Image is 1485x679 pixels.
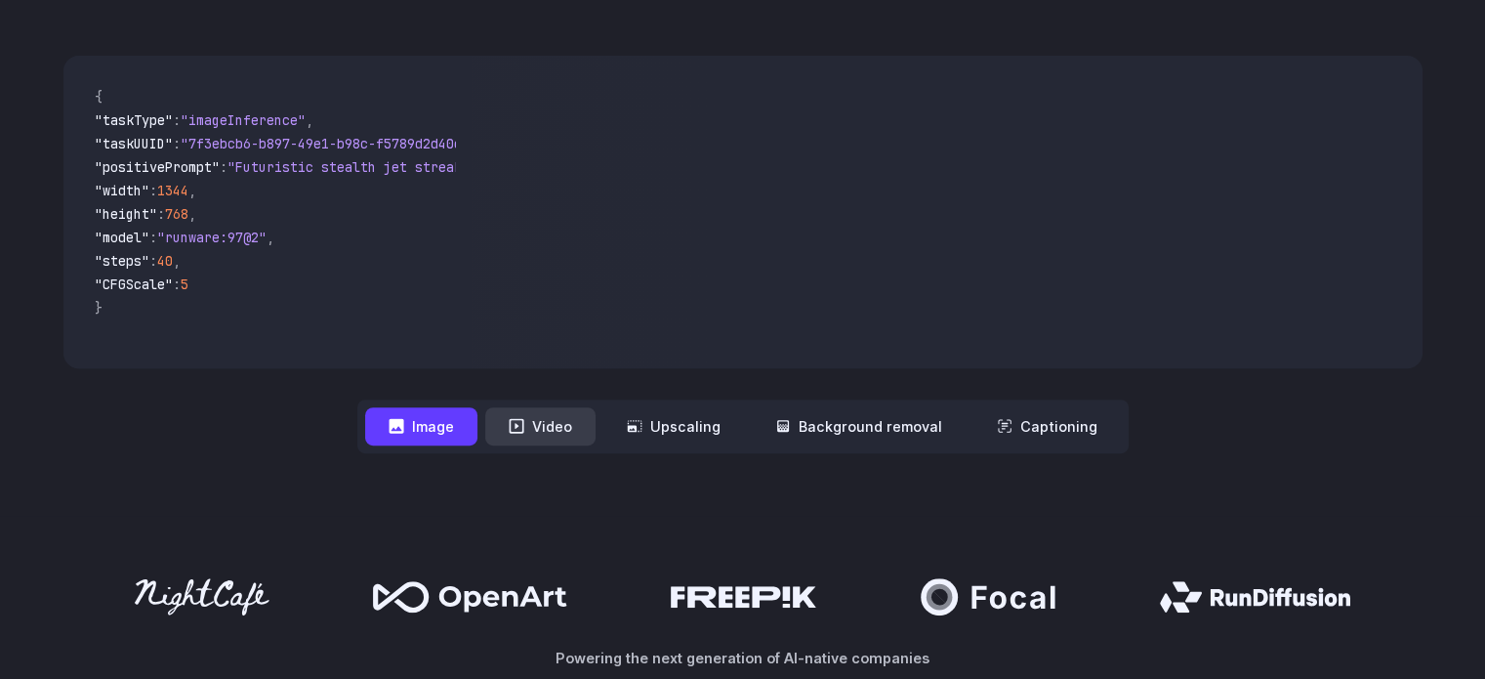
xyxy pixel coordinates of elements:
[165,205,188,223] span: 768
[95,276,173,293] span: "CFGScale"
[63,647,1423,669] p: Powering the next generation of AI-native companies
[157,229,267,246] span: "runware:97@2"
[227,158,938,176] span: "Futuristic stealth jet streaking through a neon-lit cityscape with glowing purple exhaust"
[95,135,173,152] span: "taskUUID"
[95,182,149,199] span: "width"
[173,276,181,293] span: :
[95,111,173,129] span: "taskType"
[181,135,477,152] span: "7f3ebcb6-b897-49e1-b98c-f5789d2d40d7"
[181,276,188,293] span: 5
[973,407,1121,446] button: Captioning
[603,407,744,446] button: Upscaling
[188,182,196,199] span: ,
[181,111,306,129] span: "imageInference"
[306,111,313,129] span: ,
[267,229,274,246] span: ,
[95,88,103,106] span: {
[220,158,227,176] span: :
[95,252,149,270] span: "steps"
[173,111,181,129] span: :
[485,407,596,446] button: Video
[149,182,157,199] span: :
[95,158,220,176] span: "positivePrompt"
[157,252,173,270] span: 40
[365,407,477,446] button: Image
[149,229,157,246] span: :
[95,299,103,317] span: }
[188,205,196,223] span: ,
[752,407,966,446] button: Background removal
[157,182,188,199] span: 1344
[95,205,157,223] span: "height"
[149,252,157,270] span: :
[95,229,149,246] span: "model"
[173,252,181,270] span: ,
[157,205,165,223] span: :
[173,135,181,152] span: :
